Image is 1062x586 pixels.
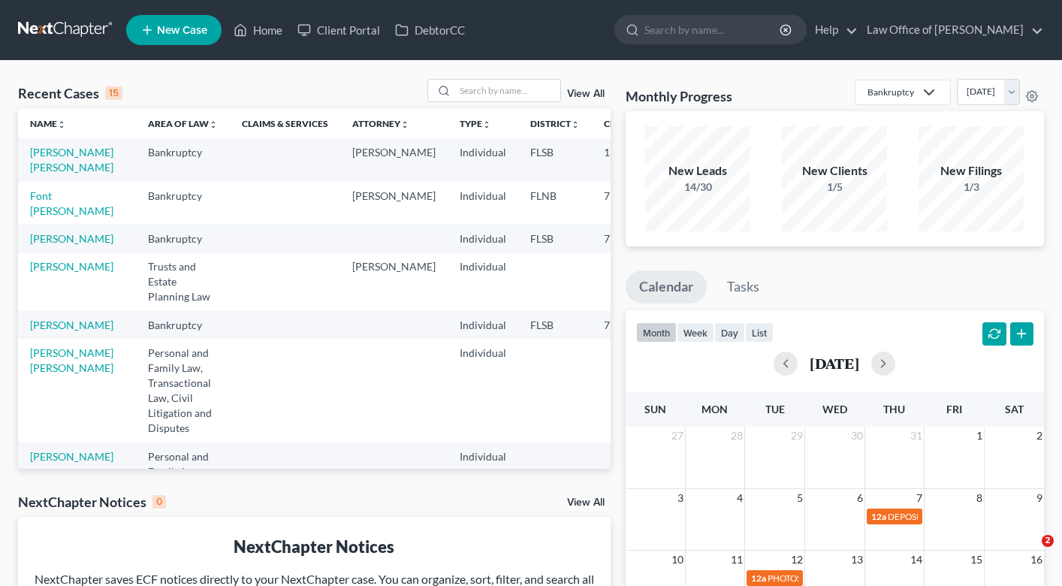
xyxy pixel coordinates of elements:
a: [PERSON_NAME] [30,260,113,273]
td: Individual [448,225,518,252]
span: 1 [975,427,984,445]
span: New Case [157,25,207,36]
span: 27 [670,427,685,445]
div: NextChapter Notices [18,493,166,511]
span: 2 [1042,535,1054,547]
td: FLSB [518,138,592,181]
td: Bankruptcy [136,225,230,252]
a: Law Office of [PERSON_NAME] [859,17,1043,44]
span: Sun [644,403,666,415]
a: [PERSON_NAME] [30,319,113,331]
a: Districtunfold_more [530,118,580,129]
a: View All [567,89,605,99]
a: Nameunfold_more [30,118,66,129]
input: Search by name... [455,80,560,101]
a: [PERSON_NAME] [PERSON_NAME] [30,146,113,174]
td: FLSB [518,311,592,339]
div: New Filings [919,162,1024,180]
span: Tue [765,403,785,415]
span: 29 [789,427,804,445]
td: [PERSON_NAME] [340,253,448,311]
span: DEPOSITION 10 AM [888,511,969,522]
a: Calendar [626,270,707,304]
iframe: Intercom live chat [1011,535,1047,571]
a: [PERSON_NAME] [PERSON_NAME] [30,346,113,374]
td: Bankruptcy [136,138,230,181]
td: Individual [448,311,518,339]
span: 10 [670,551,685,569]
td: FLSB [518,225,592,252]
h3: Monthly Progress [626,87,732,105]
td: Individual [448,443,518,545]
span: 30 [849,427,864,445]
td: Individual [448,339,518,442]
i: unfold_more [57,120,66,129]
a: [PERSON_NAME] [30,450,113,463]
span: Sat [1005,403,1024,415]
div: New Clients [782,162,887,180]
span: 9 [1035,489,1044,507]
button: day [714,322,745,343]
span: Mon [701,403,728,415]
td: 7 [592,225,667,252]
td: Individual [448,182,518,225]
i: unfold_more [209,120,218,129]
i: unfold_more [482,120,491,129]
a: Client Portal [290,17,388,44]
a: View All [567,497,605,508]
div: 14/30 [645,180,750,195]
td: Individual [448,138,518,181]
span: 12 [789,551,804,569]
span: Thu [883,403,905,415]
i: unfold_more [400,120,409,129]
td: 13 [592,138,667,181]
span: 13 [849,551,864,569]
div: NextChapter Notices [30,535,599,558]
td: 7 [592,182,667,225]
a: Home [226,17,290,44]
a: Chapterunfold_more [604,118,655,129]
span: 5 [795,489,804,507]
a: Tasks [714,270,773,304]
td: 7 [592,311,667,339]
td: Personal and Family Law, Transactional Law, Civil Litigation and Disputes [136,339,230,442]
a: DebtorCC [388,17,472,44]
td: Bankruptcy [136,182,230,225]
div: 1/5 [782,180,887,195]
span: 4 [735,489,744,507]
button: week [677,322,714,343]
button: month [636,322,677,343]
a: [PERSON_NAME] [30,232,113,245]
td: [PERSON_NAME] [340,138,448,181]
span: 14 [909,551,924,569]
span: 6 [855,489,864,507]
span: PHOTOS AND DINNER ACO [768,572,879,584]
td: Individual [448,253,518,311]
input: Search by name... [644,16,782,44]
td: Trusts and Estate Planning Law [136,253,230,311]
span: 8 [975,489,984,507]
span: 28 [729,427,744,445]
td: [PERSON_NAME] [340,182,448,225]
div: Recent Cases [18,84,122,102]
div: 1/3 [919,180,1024,195]
td: Bankruptcy [136,311,230,339]
div: New Leads [645,162,750,180]
td: FLNB [518,182,592,225]
span: Fri [946,403,962,415]
span: 3 [676,489,685,507]
span: 12a [751,572,766,584]
span: 31 [909,427,924,445]
i: unfold_more [571,120,580,129]
span: 15 [969,551,984,569]
span: 12a [871,511,886,522]
a: Font [PERSON_NAME] [30,189,113,217]
a: Typeunfold_more [460,118,491,129]
span: 7 [915,489,924,507]
a: Area of Lawunfold_more [148,118,218,129]
th: Claims & Services [230,108,340,138]
button: list [745,322,774,343]
a: Attorneyunfold_more [352,118,409,129]
span: Wed [822,403,847,415]
span: 11 [729,551,744,569]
